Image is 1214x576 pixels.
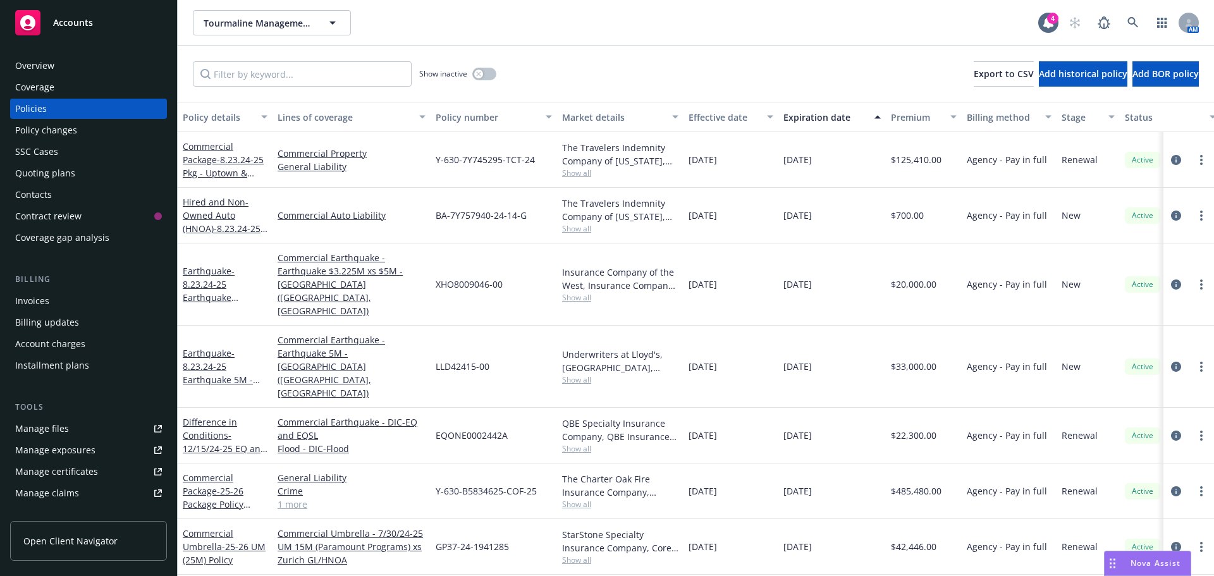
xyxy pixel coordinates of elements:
a: circleInformation [1168,484,1184,499]
div: Tools [10,401,167,414]
div: Overview [15,56,54,76]
a: Contract review [10,206,167,226]
a: Commercial Package [183,472,243,537]
span: Agency - Pay in full [967,360,1047,373]
a: Commercial Umbrella - 7/30/24-25 UM 15M (Paramount Programs) xs Zurich GL/HNOA [278,527,426,567]
a: SSC Cases [10,142,167,162]
span: New [1062,209,1081,222]
button: Export to CSV [974,61,1034,87]
span: EQONE0002442A [436,429,508,442]
span: [DATE] [689,209,717,222]
span: Export to CSV [974,68,1034,80]
a: Commercial Earthquake - Earthquake $3.225M xs $5M - [GEOGRAPHIC_DATA] ([GEOGRAPHIC_DATA], [GEOGRA... [278,251,426,317]
div: Expiration date [783,111,867,124]
a: more [1194,359,1209,374]
a: Start snowing [1062,10,1088,35]
a: Manage exposures [10,440,167,460]
span: $20,000.00 [891,278,936,291]
span: $700.00 [891,209,924,222]
button: Lines of coverage [273,102,431,132]
span: Agency - Pay in full [967,278,1047,291]
a: General Liability [278,160,426,173]
button: Policy details [178,102,273,132]
div: The Travelers Indemnity Company of [US_STATE], Travelers Insurance [562,197,678,223]
a: Installment plans [10,355,167,376]
span: Add BOR policy [1132,68,1199,80]
span: Active [1130,210,1155,221]
div: Policy details [183,111,254,124]
span: - 8.23.24-25 Auto/HNOA only -[GEOGRAPHIC_DATA] ([GEOGRAPHIC_DATA], [GEOGRAPHIC_DATA]) [183,223,267,328]
span: BA-7Y757940-24-14-G [436,209,527,222]
span: Agency - Pay in full [967,153,1047,166]
a: Policies [10,99,167,119]
a: Coverage [10,77,167,97]
a: Hired and Non-Owned Auto (HNOA) [183,196,265,328]
span: Y-630-7Y745295-TCT-24 [436,153,535,166]
div: Policy number [436,111,538,124]
a: Billing updates [10,312,167,333]
a: Policy changes [10,120,167,140]
div: StarStone Specialty Insurance Company, Core Specialty, Great Point Insurance Company [562,528,678,555]
span: - 8.23.24-25 Pkg - Uptown & [PERSON_NAME] [183,154,264,192]
div: Billing updates [15,312,79,333]
span: Active [1130,361,1155,372]
div: The Charter Oak Fire Insurance Company, Travelers Insurance [562,472,678,499]
a: Earthquake [183,347,262,426]
a: Search [1120,10,1146,35]
span: $485,480.00 [891,484,941,498]
div: Account charges [15,334,85,354]
span: [DATE] [689,429,717,442]
div: Stage [1062,111,1101,124]
div: Policy changes [15,120,77,140]
span: Show inactive [419,68,467,79]
span: Y-630-B5834625-COF-25 [436,484,537,498]
div: Policies [15,99,47,119]
a: circleInformation [1168,359,1184,374]
a: Coverage gap analysis [10,228,167,248]
span: Tourmaline Management LLC [204,16,313,30]
span: Agency - Pay in full [967,484,1047,498]
a: Commercial Earthquake - DIC-EQ and EQSL [278,415,426,442]
span: Show all [562,499,678,510]
div: Billing method [967,111,1038,124]
div: Quoting plans [15,163,75,183]
span: Active [1130,430,1155,441]
span: Active [1130,154,1155,166]
a: Manage BORs [10,505,167,525]
span: Renewal [1062,484,1098,498]
div: Insurance Company of the West, Insurance Company of the West (ICW), Amwins [562,266,678,292]
a: circleInformation [1168,539,1184,555]
div: Premium [891,111,943,124]
span: LLD42415-00 [436,360,489,373]
span: [DATE] [783,209,812,222]
span: New [1062,278,1081,291]
a: more [1194,484,1209,499]
span: Show all [562,168,678,178]
span: Show all [562,555,678,565]
a: Crime [278,484,426,498]
a: more [1194,208,1209,223]
a: Manage certificates [10,462,167,482]
div: Contacts [15,185,52,205]
div: Status [1125,111,1202,124]
div: Manage exposures [15,440,95,460]
a: Report a Bug [1091,10,1117,35]
button: Market details [557,102,684,132]
a: more [1194,152,1209,168]
span: [DATE] [689,278,717,291]
button: Expiration date [778,102,886,132]
a: Contacts [10,185,167,205]
div: Manage certificates [15,462,98,482]
span: Add historical policy [1039,68,1127,80]
button: Billing method [962,102,1057,132]
span: Agency - Pay in full [967,209,1047,222]
a: Switch app [1150,10,1175,35]
a: Commercial Auto Liability [278,209,426,222]
button: Premium [886,102,962,132]
button: Effective date [684,102,778,132]
span: Active [1130,279,1155,290]
button: Add historical policy [1039,61,1127,87]
span: [DATE] [783,429,812,442]
span: [DATE] [689,153,717,166]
